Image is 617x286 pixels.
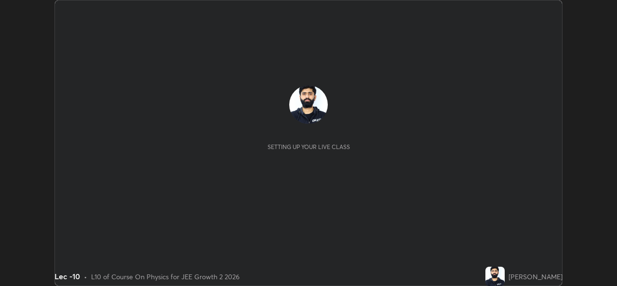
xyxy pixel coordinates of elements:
[268,143,350,150] div: Setting up your live class
[485,267,505,286] img: 2349b454c6bd44f8ab76db58f7b727f7.jpg
[91,272,240,282] div: L10 of Course On Physics for JEE Growth 2 2026
[84,272,87,282] div: •
[289,85,328,124] img: 2349b454c6bd44f8ab76db58f7b727f7.jpg
[509,272,563,282] div: [PERSON_NAME]
[54,271,80,282] div: Lec -10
